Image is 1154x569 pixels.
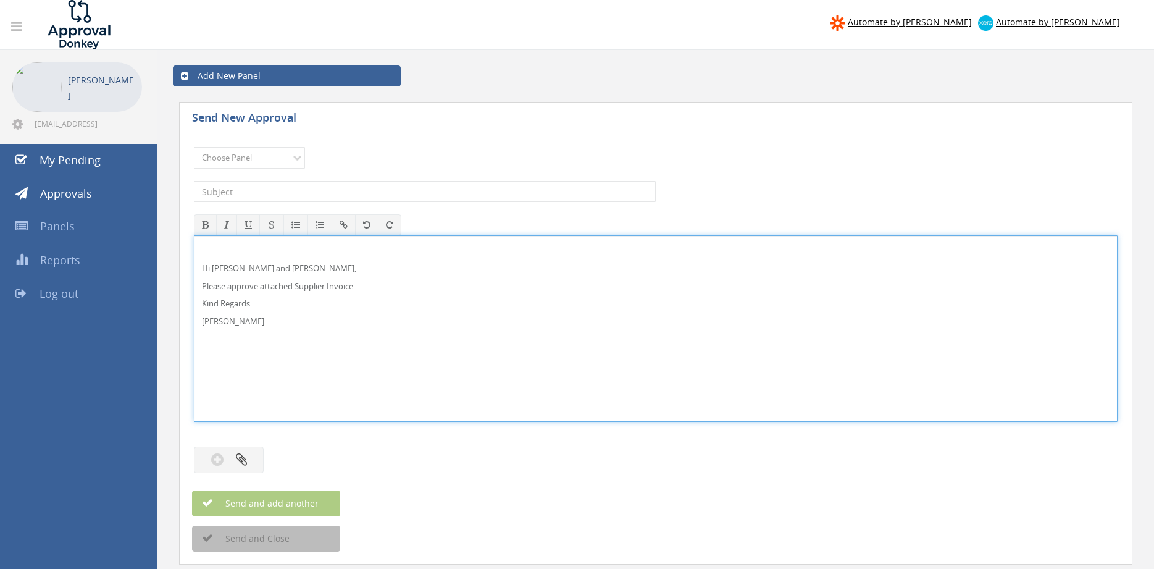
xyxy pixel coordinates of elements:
span: Panels [40,219,75,234]
button: Unordered List [283,214,308,235]
a: Add New Panel [173,65,401,86]
p: Hi [PERSON_NAME] and [PERSON_NAME], [202,263,1110,274]
span: Send and add another [199,497,319,509]
span: [EMAIL_ADDRESS][DOMAIN_NAME] [35,119,140,129]
p: Kind Regards [202,298,1110,310]
p: [PERSON_NAME] [202,316,1110,327]
button: Send and add another [192,491,340,516]
h5: Send New Approval [192,112,408,127]
span: My Pending [40,153,101,167]
input: Subject [194,181,656,202]
span: Approvals [40,186,92,201]
span: Automate by [PERSON_NAME] [848,16,972,28]
span: Reports [40,253,80,268]
button: Bold [194,214,217,235]
img: xero-logo.png [978,15,993,31]
button: Strikethrough [259,214,284,235]
button: Insert / edit link [332,214,356,235]
p: [PERSON_NAME] [68,72,136,103]
button: Italic [216,214,237,235]
button: Ordered List [307,214,332,235]
img: zapier-logomark.png [830,15,845,31]
button: Underline [236,214,260,235]
p: Please approve attached Supplier Invoice. [202,280,1110,292]
span: Log out [40,286,78,301]
span: Automate by [PERSON_NAME] [996,16,1120,28]
button: Undo [355,214,378,235]
button: Redo [378,214,401,235]
button: Send and Close [192,526,340,552]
